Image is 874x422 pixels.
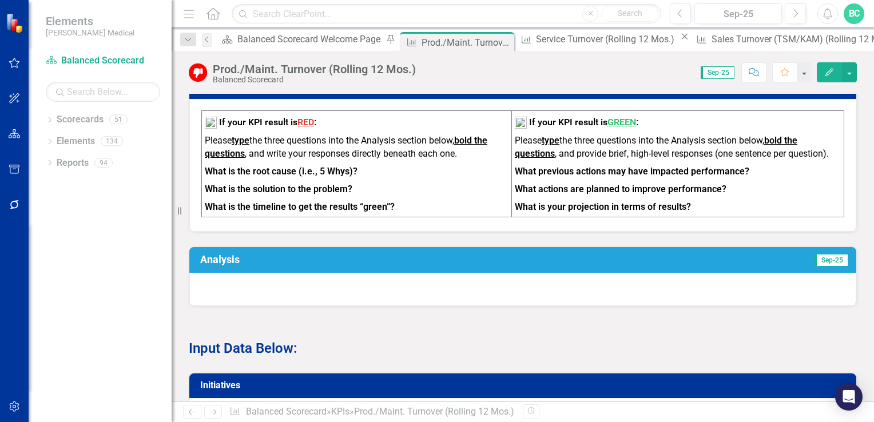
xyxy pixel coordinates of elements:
div: Service Turnover (Rolling 12 Mos.) [536,32,678,46]
div: 51 [109,115,128,125]
div: Prod./Maint. Turnover (Rolling 12 Mos.) [354,406,514,417]
img: Below Target [189,63,207,82]
strong: What is your projection in terms of results? [515,201,691,212]
strong: type [232,135,249,146]
strong: Input Data Below: [189,340,297,356]
strong: What previous actions may have impacted performance? [515,166,749,177]
img: mceclip2%20v12.png [205,117,217,129]
img: mceclip1%20v16.png [515,117,527,129]
span: Sep-25 [701,66,734,79]
button: Sep-25 [694,3,782,24]
div: Prod./Maint. Turnover (Rolling 12 Mos.) [213,63,416,75]
span: Elements [46,14,134,28]
a: Reports [57,157,89,170]
h3: Initiatives [200,380,849,391]
small: [PERSON_NAME] Medical [46,28,134,37]
span: GREEN [607,117,636,128]
span: RED [297,117,314,128]
div: Balanced Scorecard [213,75,416,84]
a: Service Turnover (Rolling 12 Mos.) [517,32,677,46]
div: 94 [94,158,113,168]
div: Open Intercom Messenger [835,383,863,411]
a: Balanced Scorecard Welcome Page [218,32,383,46]
p: Please the three questions into the Analysis section below, , and provide brief, high-level respo... [515,134,841,163]
h3: Analysis [200,254,545,265]
strong: If your KPI result is : [529,117,638,128]
div: Prod./Maint. Turnover (Rolling 12 Mos.) [422,35,511,50]
div: 134 [101,137,123,146]
button: BC [844,3,864,24]
strong: What is the root cause (i.e., 5 Whys)? [205,166,357,177]
input: Search ClearPoint... [232,4,661,24]
p: Please the three questions into the Analysis section below, , and write your responses directly b... [205,134,508,163]
td: To enrich screen reader interactions, please activate Accessibility in Grammarly extension settings [202,111,512,217]
input: Search Below... [46,82,160,102]
div: Balanced Scorecard Welcome Page [237,32,383,46]
strong: type [542,135,559,146]
a: Scorecards [57,113,104,126]
a: Balanced Scorecard [46,54,160,67]
span: Search [618,9,642,18]
a: Balanced Scorecard [246,406,327,417]
img: ClearPoint Strategy [6,13,26,33]
div: » » [229,405,514,419]
button: Search [601,6,658,22]
strong: What actions are planned to improve performance? [515,184,726,194]
td: To enrich screen reader interactions, please activate Accessibility in Grammarly extension settings [511,111,844,217]
strong: If your KPI result is : [219,117,316,128]
strong: What is the timeline to get the results “green”? [205,201,395,212]
a: Elements [57,135,95,148]
strong: What is the solution to the problem? [205,184,352,194]
span: Sep-25 [815,254,848,266]
div: Sep-25 [698,7,778,21]
a: KPIs [331,406,349,417]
